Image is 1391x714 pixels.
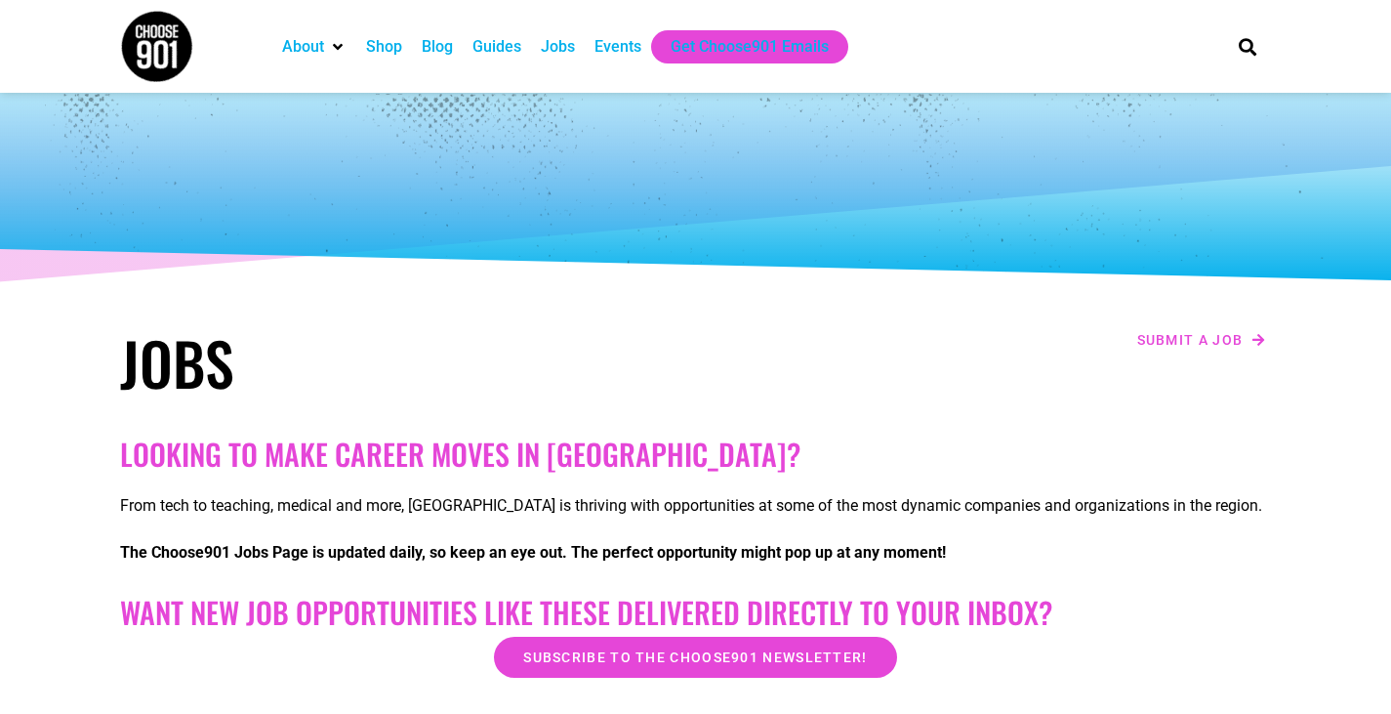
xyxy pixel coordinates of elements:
[671,35,829,59] a: Get Choose901 Emails
[272,30,356,63] div: About
[494,637,896,678] a: Subscribe to the Choose901 newsletter!
[120,494,1272,518] p: From tech to teaching, medical and more, [GEOGRAPHIC_DATA] is thriving with opportunities at some...
[1137,333,1244,347] span: Submit a job
[422,35,453,59] a: Blog
[120,327,686,398] h1: Jobs
[282,35,324,59] a: About
[272,30,1206,63] nav: Main nav
[1231,30,1263,63] div: Search
[523,651,867,664] span: Subscribe to the Choose901 newsletter!
[120,543,946,562] strong: The Choose901 Jobs Page is updated daily, so keep an eye out. The perfect opportunity might pop u...
[366,35,402,59] a: Shop
[120,437,1272,472] h2: Looking to make career moves in [GEOGRAPHIC_DATA]?
[472,35,521,59] a: Guides
[594,35,641,59] a: Events
[541,35,575,59] a: Jobs
[1131,327,1272,353] a: Submit a job
[120,595,1272,630] h2: Want New Job Opportunities like these Delivered Directly to your Inbox?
